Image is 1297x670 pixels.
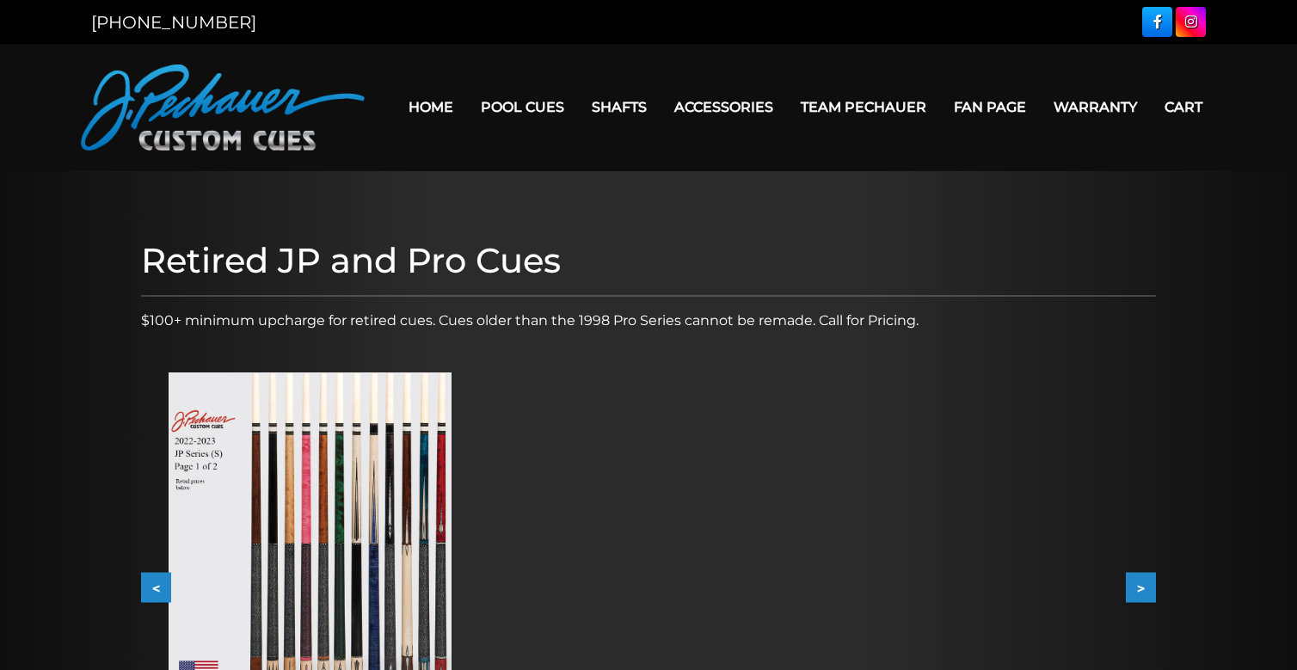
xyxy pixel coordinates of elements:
[1126,573,1156,603] button: >
[578,85,661,129] a: Shafts
[141,240,1156,281] h1: Retired JP and Pro Cues
[91,12,256,33] a: [PHONE_NUMBER]
[661,85,787,129] a: Accessories
[467,85,578,129] a: Pool Cues
[141,310,1156,331] p: $100+ minimum upcharge for retired cues. Cues older than the 1998 Pro Series cannot be remade. Ca...
[81,65,365,151] img: Pechauer Custom Cues
[141,573,171,603] button: <
[395,85,467,129] a: Home
[1151,85,1216,129] a: Cart
[141,573,1156,603] div: Carousel Navigation
[787,85,940,129] a: Team Pechauer
[1040,85,1151,129] a: Warranty
[940,85,1040,129] a: Fan Page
